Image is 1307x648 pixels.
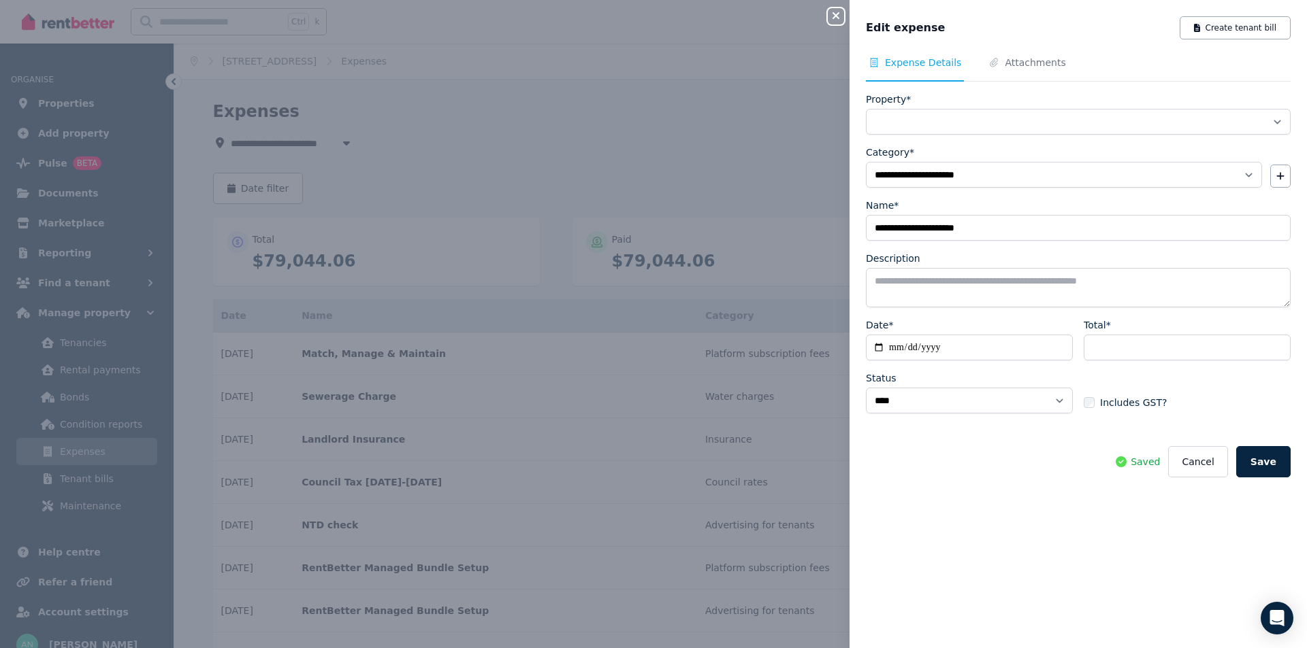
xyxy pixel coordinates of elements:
[1005,56,1065,69] span: Attachments
[1180,16,1291,39] button: Create tenant bill
[866,252,920,265] label: Description
[1168,446,1227,477] button: Cancel
[866,92,911,106] label: Property*
[1131,455,1160,468] span: Saved
[1084,397,1095,408] input: Includes GST?
[1261,602,1293,634] div: Open Intercom Messenger
[866,20,945,36] span: Edit expense
[1100,396,1167,409] span: Includes GST?
[1084,318,1111,332] label: Total*
[1236,446,1291,477] button: Save
[866,56,1291,82] nav: Tabs
[885,56,961,69] span: Expense Details
[866,146,914,159] label: Category*
[866,371,897,385] label: Status
[866,199,899,212] label: Name*
[866,318,893,332] label: Date*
